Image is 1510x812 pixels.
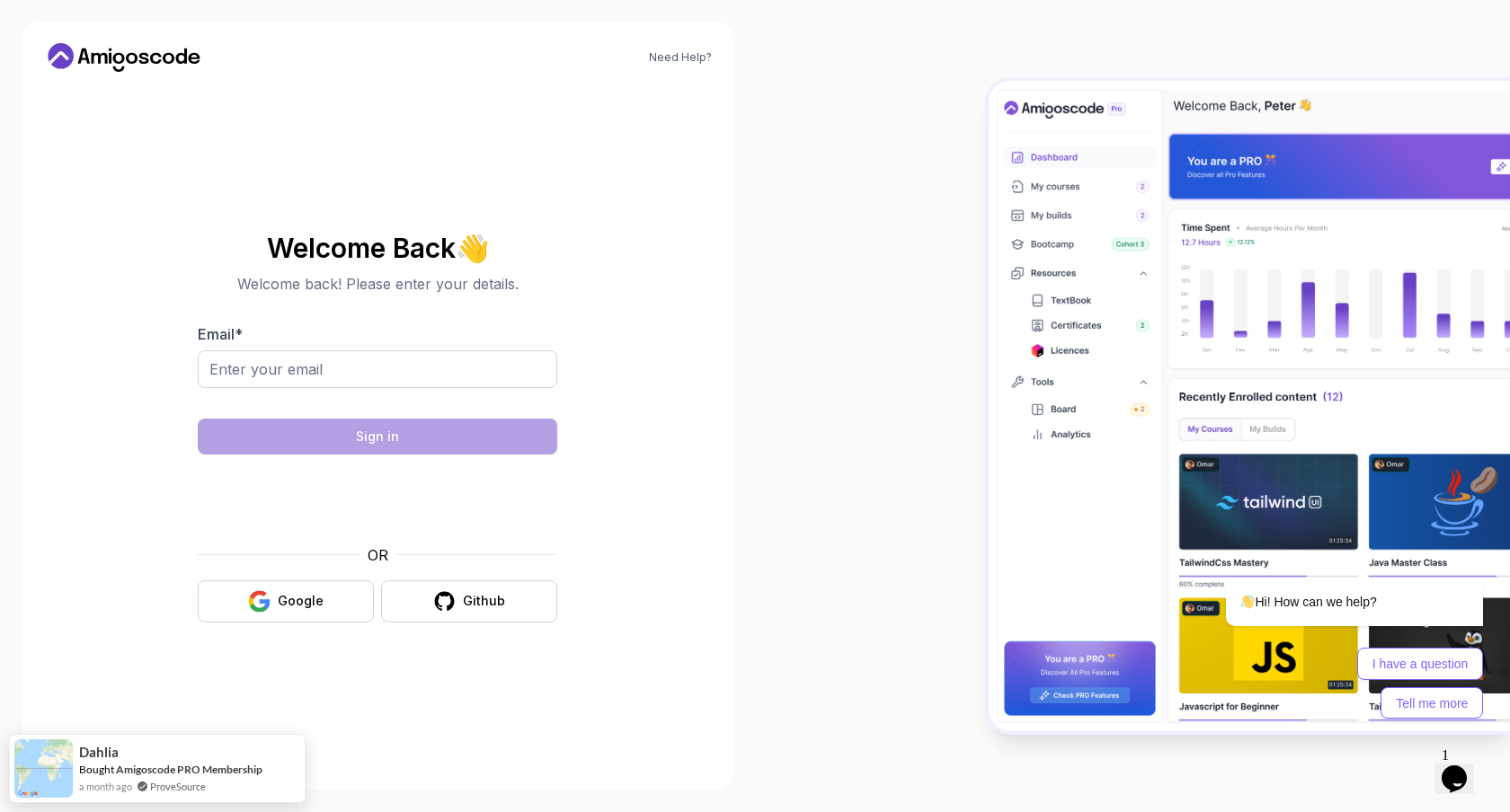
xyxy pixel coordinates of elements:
[79,745,119,760] span: Dahlia
[368,544,388,566] p: OR
[356,428,399,446] div: Sign in
[79,763,114,776] span: Bought
[242,465,513,534] iframe: Widget containing checkbox for hCaptcha security challenge
[463,592,505,610] div: Github
[455,233,489,262] span: 👋
[198,350,557,388] input: Enter your email
[198,273,557,295] p: Welcome back! Please enter your details.
[43,43,205,72] a: Home link
[381,580,557,622] button: Github
[1434,740,1492,794] iframe: chat widget
[198,234,557,262] h2: Welcome Back
[14,739,73,798] img: provesource social proof notification image
[1168,415,1492,731] iframe: chat widget
[150,779,206,794] a: ProveSource
[198,580,374,622] button: Google
[79,779,132,794] span: a month ago
[116,763,262,776] a: Amigoscode PRO Membership
[649,50,712,65] a: Need Help?
[198,325,243,343] label: Email *
[198,419,557,455] button: Sign in
[278,592,324,610] div: Google
[989,81,1510,730] img: Amigoscode Dashboard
